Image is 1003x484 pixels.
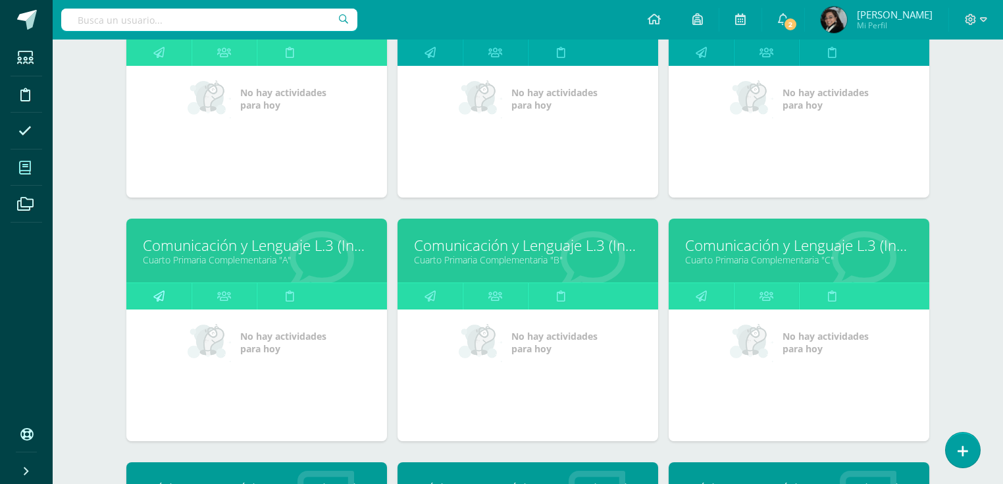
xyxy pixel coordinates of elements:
a: Comunicación y Lenguaje L.3 (Inglés y Laboratorio) [143,235,371,255]
img: no_activities_small.png [730,323,773,362]
img: no_activities_small.png [459,323,502,362]
a: Cuarto Primaria Complementaria "A" [143,254,371,266]
a: Comunicación y Lenguaje L.3 (Inglés y Laboratorio) [685,235,913,255]
span: No hay actividades para hoy [511,330,598,355]
a: Comunicación y Lenguaje L.3 (Inglés y Laboratorio) [414,235,642,255]
a: Cuarto Primaria Complementaria "B" [414,254,642,266]
span: Mi Perfil [857,20,933,31]
span: [PERSON_NAME] [857,8,933,21]
span: No hay actividades para hoy [240,86,326,111]
span: No hay actividades para hoy [783,86,869,111]
span: No hay actividades para hoy [511,86,598,111]
span: 2 [783,17,798,32]
img: no_activities_small.png [459,79,502,119]
img: no_activities_small.png [730,79,773,119]
img: e602cc58a41d4ad1c6372315f6095ebf.png [821,7,847,33]
span: No hay actividades para hoy [783,330,869,355]
input: Busca un usuario... [61,9,357,31]
img: no_activities_small.png [188,323,231,362]
img: no_activities_small.png [188,79,231,119]
span: No hay actividades para hoy [240,330,326,355]
a: Cuarto Primaria Complementaria "C" [685,254,913,266]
